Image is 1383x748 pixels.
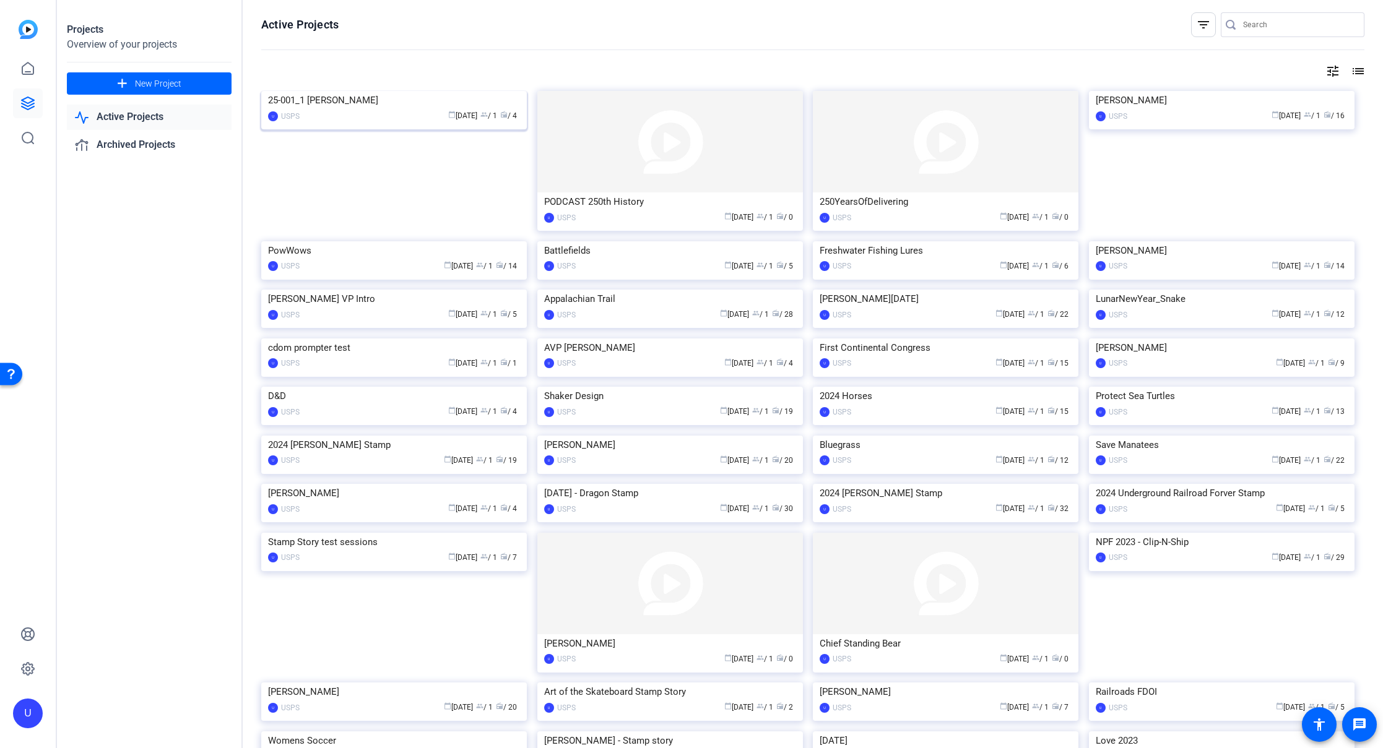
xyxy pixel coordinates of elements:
div: 2024 Horses [820,387,1072,405]
span: / 16 [1324,111,1345,120]
span: radio [772,309,779,317]
span: / 4 [776,359,793,368]
span: / 1 [480,359,497,368]
span: [DATE] [1272,310,1301,319]
span: [DATE] [448,310,477,319]
span: group [480,111,488,118]
span: group [1032,654,1039,661]
span: calendar_today [1276,358,1283,366]
div: LunarNewYear_Snake [1096,290,1348,308]
span: / 4 [500,504,517,513]
div: Projects [67,22,232,37]
div: USPS [1109,260,1127,272]
div: Stamp Story test sessions [268,533,520,551]
div: [PERSON_NAME] [544,634,796,653]
span: calendar_today [1000,212,1007,220]
span: calendar_today [448,111,456,118]
span: / 1 [1304,553,1320,562]
div: U [268,261,278,271]
span: [DATE] [444,262,473,270]
div: Bluegrass [820,436,1072,454]
span: radio [772,406,779,414]
div: USPS [557,357,576,369]
span: group [1032,261,1039,269]
mat-icon: add [115,76,130,92]
span: / 29 [1324,553,1345,562]
span: radio [500,111,508,118]
span: calendar_today [1276,504,1283,511]
span: radio [1324,455,1331,463]
span: group [1304,552,1311,560]
span: calendar_today [1272,309,1279,317]
div: Protect Sea Turtles [1096,387,1348,405]
span: [DATE] [448,504,477,513]
span: radio [1052,261,1059,269]
div: U [544,310,554,320]
span: group [757,358,764,366]
span: / 12 [1324,310,1345,319]
div: USPS [833,454,851,466]
div: USPS [1109,454,1127,466]
span: [DATE] [995,456,1025,465]
span: [DATE] [1272,553,1301,562]
div: Appalachian Trail [544,290,796,308]
span: / 4 [500,111,517,120]
div: Save Manatees [1096,436,1348,454]
span: calendar_today [448,406,456,414]
mat-icon: tune [1325,64,1340,79]
span: group [752,406,760,414]
span: calendar_today [1272,406,1279,414]
span: group [1028,504,1035,511]
span: [DATE] [448,111,477,120]
div: [PERSON_NAME][DATE] [820,290,1072,308]
span: [DATE] [1276,504,1305,513]
span: / 19 [772,407,793,416]
span: radio [1324,261,1331,269]
span: calendar_today [995,455,1003,463]
div: [PERSON_NAME] VP Intro [268,290,520,308]
span: radio [500,406,508,414]
div: USPS [833,503,851,515]
input: Search [1243,17,1355,32]
div: U [544,261,554,271]
span: calendar_today [724,358,732,366]
span: [DATE] [1272,111,1301,120]
div: USPS [557,406,576,418]
span: / 1 [1308,359,1325,368]
span: / 0 [1052,213,1069,221]
span: group [1308,358,1316,366]
span: / 1 [1028,456,1044,465]
span: calendar_today [995,406,1003,414]
div: USPS [557,653,576,665]
span: [DATE] [448,553,477,562]
span: radio [1324,111,1331,118]
span: / 1 [1304,111,1320,120]
div: [PERSON_NAME] [1096,91,1348,110]
span: calendar_today [448,358,456,366]
div: U [820,407,830,417]
div: USPS [1109,309,1127,321]
span: [DATE] [724,359,753,368]
span: group [1028,406,1035,414]
div: U [1096,310,1106,320]
div: Battlefields [544,241,796,260]
span: [DATE] [1000,262,1029,270]
div: 2024 [PERSON_NAME] Stamp [820,484,1072,502]
div: 2024 Underground Railroad Forver Stamp [1096,484,1348,502]
span: group [1304,309,1311,317]
div: U [820,504,830,514]
span: group [480,552,488,560]
span: [DATE] [720,310,749,319]
span: / 1 [476,262,493,270]
span: calendar_today [995,309,1003,317]
span: group [757,261,764,269]
span: group [480,406,488,414]
span: group [757,654,764,661]
div: 25-001_1 [PERSON_NAME] [268,91,520,110]
span: group [476,455,483,463]
span: radio [496,455,503,463]
mat-icon: list [1350,64,1364,79]
span: / 1 [752,310,769,319]
div: [PERSON_NAME] [1096,338,1348,357]
span: group [1028,455,1035,463]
